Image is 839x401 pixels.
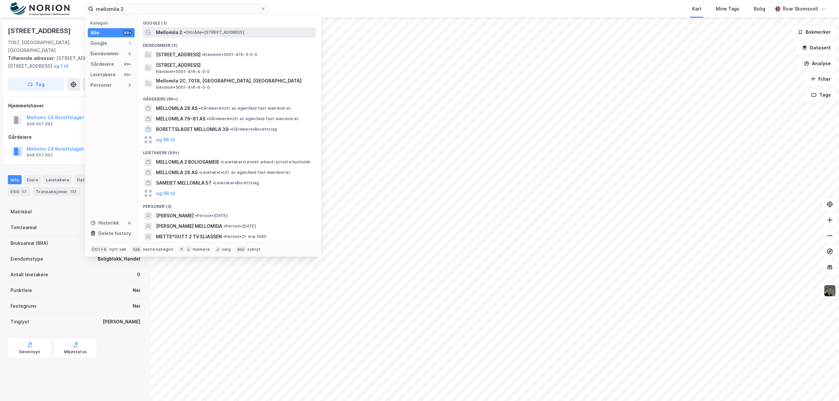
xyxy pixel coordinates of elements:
span: MELLOMILA 28 AS [156,169,198,176]
span: • [230,127,232,132]
span: Person • [DATE] [224,224,256,229]
span: • [213,180,215,185]
span: Leietaker • Lønnet arbeid i private husholdn. [221,159,312,165]
span: Mellomila 2 [156,28,182,36]
div: Roar Skomsvoll [783,5,818,13]
div: tab [132,246,142,253]
div: Nei [133,286,140,294]
span: [PERSON_NAME] MELLOMIDA [156,222,222,230]
span: MELLOMILA 79-81 AS [156,115,205,123]
div: Delete history [98,229,131,237]
div: nytt søk [109,247,127,252]
div: Geoinnsyn [19,349,40,355]
span: BORETTSLAGET MELLOMILA 39 [156,125,229,133]
span: • [223,234,225,239]
div: Leietakere [43,175,72,184]
div: Alle [90,29,99,37]
div: Google (1) [138,15,321,27]
span: Gårdeiere • Borettslag [230,127,277,132]
span: Mellomila 2C, 7018, [GEOGRAPHIC_DATA], [GEOGRAPHIC_DATA] [156,77,313,85]
span: • [202,52,204,57]
div: Tinglyst [10,318,29,326]
span: [STREET_ADDRESS] [156,61,313,69]
div: 848 657 662 [27,153,53,158]
div: 99+ [123,62,132,67]
div: Gårdeiere [90,60,114,68]
div: Punktleie [10,286,32,294]
button: og 96 til [156,136,175,144]
div: Antall leietakere [10,271,48,279]
span: Gårdeiere • Utl. av egen/leid fast eiendom el. [199,106,291,111]
button: Filter [805,73,836,86]
span: • [221,159,223,164]
div: Info [8,175,22,184]
span: SAMEIET MELLOMILA 57 [156,179,211,187]
div: Google [90,39,107,47]
div: Festegrunn [10,302,36,310]
span: Eiendom • 5001-416-4-0-0 [156,85,210,90]
div: esc [236,246,246,253]
div: 3 [127,82,132,88]
div: avbryt [247,247,261,252]
div: 1 [127,41,132,46]
div: Transaksjoner [33,187,80,196]
div: Nei [133,302,140,310]
div: Historikk [90,219,119,227]
div: Bolig [754,5,765,13]
span: • [184,30,185,35]
span: Eiendom • 5001-416-3-0-0 [202,52,258,57]
div: 0 [137,271,140,279]
span: Eiendom • 5001-416-4-0-0 [156,69,210,74]
iframe: Chat Widget [806,370,839,401]
span: [STREET_ADDRESS] [156,51,201,59]
button: Analyse [798,57,836,70]
div: 57 [21,188,28,195]
span: Leietaker • Borettslag [213,180,259,186]
div: Mine Tags [716,5,739,13]
div: 7067, [GEOGRAPHIC_DATA], [GEOGRAPHIC_DATA] [8,39,92,54]
span: MELLOMILA 2 BOLIGSAMEIE [156,158,219,166]
span: MELLOMILA 28 AS [156,104,198,112]
div: Boligblokk, Handel [98,255,140,263]
div: Eiendommer [90,50,119,58]
span: • [199,106,201,111]
div: Miljøstatus [64,349,87,355]
img: norion-logo.80e7a08dc31c2e691866.png [10,2,69,16]
div: Tomteareal [10,224,37,231]
button: Bokmerker [792,26,836,39]
div: Matrikkel [10,208,32,216]
div: Gårdeiere (99+) [138,91,321,103]
div: 3 [127,51,132,56]
span: Person • 21. mai 1985 [223,234,266,239]
div: markere [193,247,210,252]
div: Personer (3) [138,199,321,210]
button: Tags [806,88,836,101]
div: Leietakere (99+) [138,145,321,157]
div: [STREET_ADDRESS], [STREET_ADDRESS] [8,54,138,70]
div: Leietakere [90,71,116,79]
span: Person • [DATE] [195,213,227,218]
span: METTE*GUTT 2 TV ELIASSEN [156,233,222,241]
div: Gårdeiere [8,133,143,141]
div: Kategori [90,21,135,26]
span: • [195,213,197,218]
span: • [199,170,201,175]
span: Område • [STREET_ADDRESS] [184,30,244,35]
span: [PERSON_NAME] [156,212,194,220]
div: velg [222,247,231,252]
div: Eiere [24,175,41,184]
span: • [207,116,209,121]
button: Datasett [796,41,836,54]
button: Tag [8,78,64,91]
div: ESG [8,187,30,196]
span: Tilhørende adresser: [8,55,56,61]
div: 99+ [123,72,132,77]
div: 848 657 662 [27,121,53,127]
div: 133 [69,188,78,195]
div: Eiendomstype [10,255,43,263]
div: [PERSON_NAME] [103,318,140,326]
div: Ctrl + k [90,246,108,253]
div: [STREET_ADDRESS] [8,26,72,36]
div: neste kategori [143,247,174,252]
